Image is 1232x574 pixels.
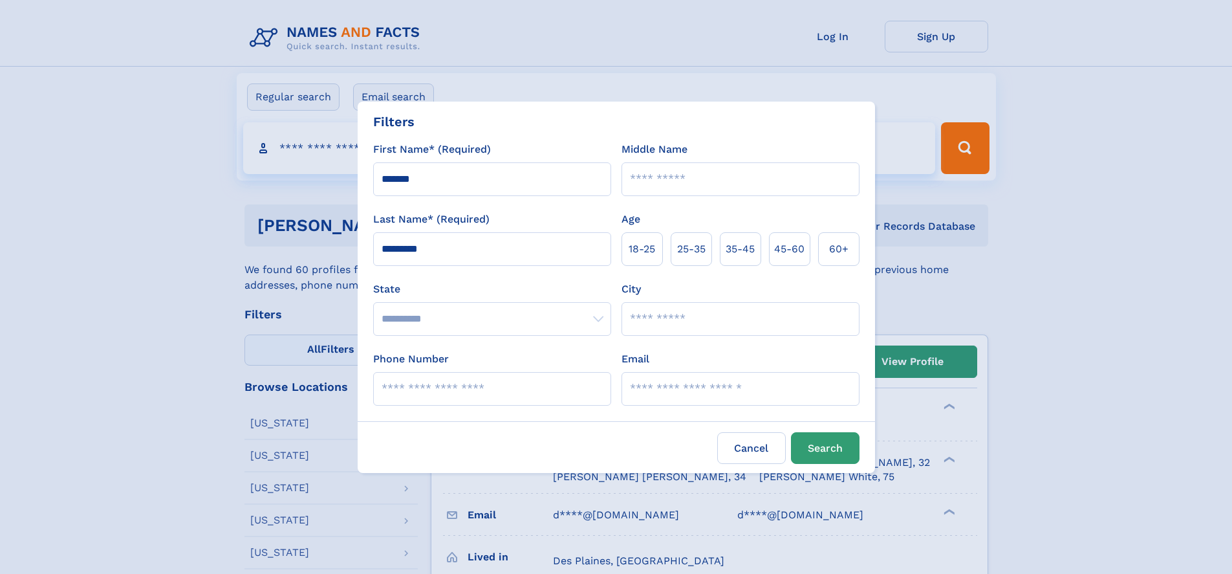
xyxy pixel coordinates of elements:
span: 25‑35 [677,241,706,257]
label: City [621,281,641,297]
span: 18‑25 [629,241,655,257]
span: 45‑60 [774,241,805,257]
label: State [373,281,611,297]
label: Phone Number [373,351,449,367]
span: 60+ [829,241,848,257]
label: Middle Name [621,142,687,157]
div: Filters [373,112,415,131]
label: Last Name* (Required) [373,212,490,227]
label: Email [621,351,649,367]
label: First Name* (Required) [373,142,491,157]
span: 35‑45 [726,241,755,257]
button: Search [791,432,859,464]
label: Cancel [717,432,786,464]
label: Age [621,212,640,227]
